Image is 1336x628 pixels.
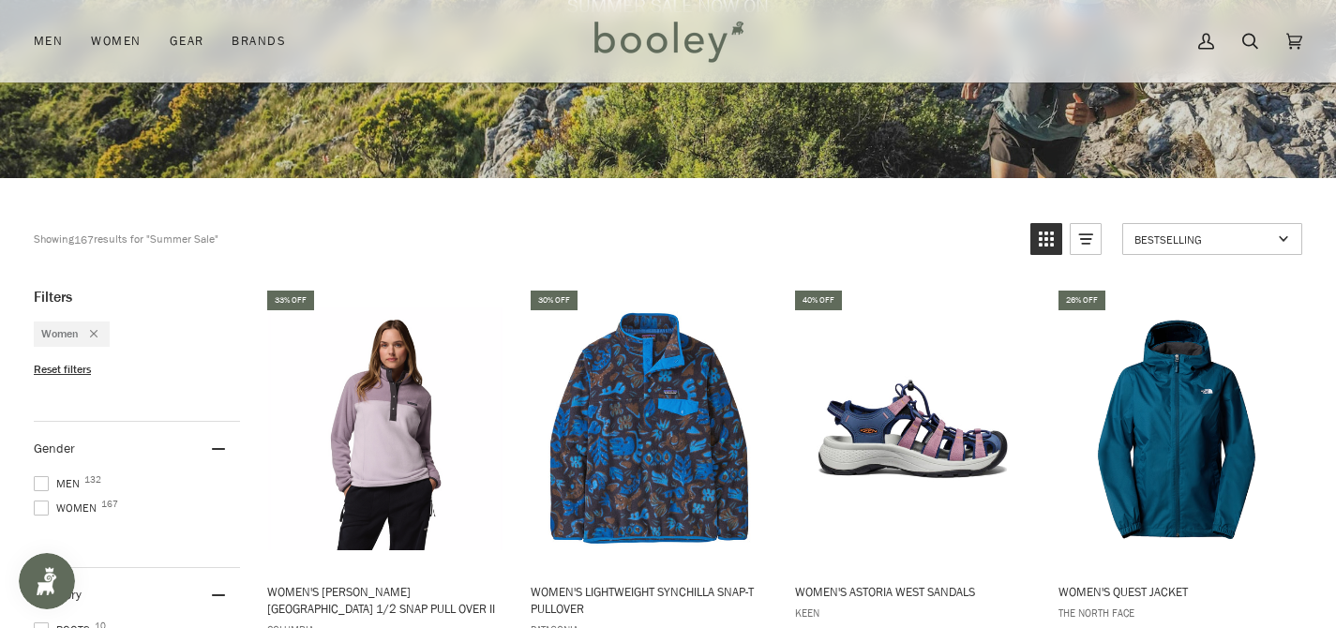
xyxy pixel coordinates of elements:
[91,32,141,51] span: Women
[1122,223,1302,255] a: Sort options
[34,362,240,378] li: Reset filters
[795,291,842,310] div: 40% off
[792,307,1035,550] img: Keen Women's Astoria West Sandals Nostalgia Rose / Tangerine - Booley Galway
[267,583,504,617] span: Women's [PERSON_NAME][GEOGRAPHIC_DATA] 1/2 Snap Pull Over II
[1058,583,1296,600] span: Women's Quest Jacket
[41,326,79,342] span: Women
[34,223,218,255] div: Showing results for "Summer Sale"
[79,326,98,342] div: Remove filter: Women
[531,583,768,617] span: Women's Lightweight Synchilla Snap-T Pullover
[34,362,91,378] span: Reset filters
[1030,223,1062,255] a: View grid mode
[101,500,118,509] span: 167
[795,583,1032,600] span: Women's Astoria West Sandals
[34,288,72,307] span: Filters
[84,475,101,485] span: 132
[19,553,75,609] iframe: Button to open loyalty program pop-up
[1070,223,1102,255] a: View list mode
[170,32,204,51] span: Gear
[1134,232,1272,247] span: Bestselling
[528,307,771,550] img: Patagonia Women's Lightweight Synchilla Snap-T Pullover Across Oceans / Pitch Blue - Booley Galway
[34,32,63,51] span: Men
[586,14,750,68] img: Booley
[34,500,102,516] span: Women
[232,32,286,51] span: Brands
[531,291,578,310] div: 30% off
[795,605,1032,621] span: Keen
[74,232,94,247] b: 167
[267,291,314,310] div: 33% off
[34,475,85,492] span: Men
[1058,605,1296,621] span: The North Face
[34,440,75,457] span: Gender
[1058,291,1105,310] div: 26% off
